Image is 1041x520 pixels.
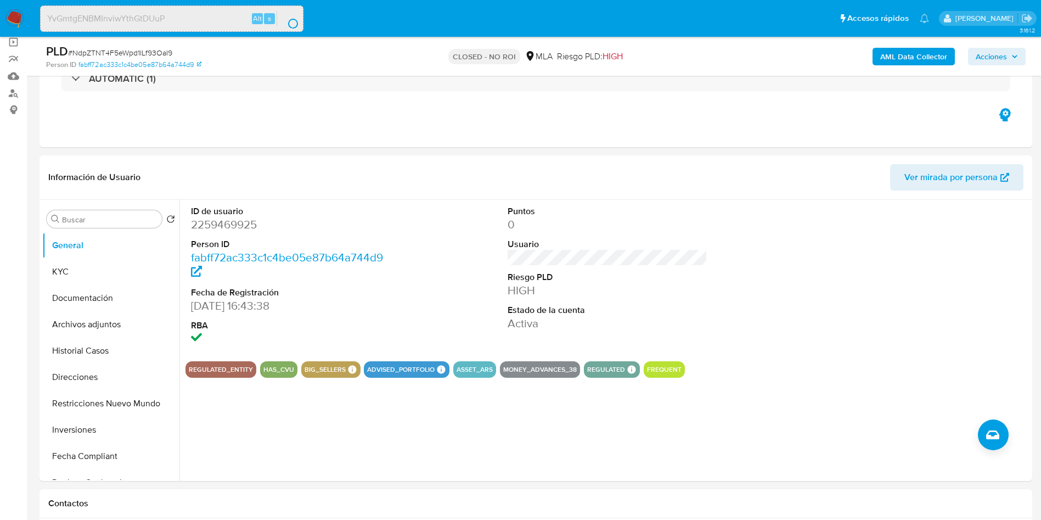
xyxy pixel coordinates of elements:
[1020,26,1036,35] span: 3.161.2
[48,498,1023,509] h1: Contactos
[42,469,179,496] button: Devices Geolocation
[42,390,179,417] button: Restricciones Nuevo Mundo
[166,215,175,227] button: Volver al orden por defecto
[42,285,179,311] button: Documentación
[78,60,201,70] a: fabff72ac333c1c4be05e87b64a744d9
[904,164,998,191] span: Ver mirada por persona
[880,48,947,65] b: AML Data Collector
[277,11,299,26] button: search-icon
[191,217,391,232] dd: 2259469925
[873,48,955,65] button: AML Data Collector
[508,217,708,232] dd: 0
[603,50,623,63] span: HIGH
[42,232,179,259] button: General
[448,49,520,64] p: CLOSED - NO ROI
[42,364,179,390] button: Direcciones
[525,51,553,63] div: MLA
[191,249,383,281] a: fabff72ac333c1c4be05e87b64a744d9
[191,238,391,250] dt: Person ID
[51,215,60,223] button: Buscar
[508,205,708,217] dt: Puntos
[46,60,76,70] b: Person ID
[508,283,708,298] dd: HIGH
[955,13,1017,24] p: mariaeugenia.sanchez@mercadolibre.com
[46,42,68,60] b: PLD
[191,205,391,217] dt: ID de usuario
[890,164,1023,191] button: Ver mirada por persona
[191,320,391,332] dt: RBA
[508,238,708,250] dt: Usuario
[41,12,303,26] input: Buscar usuario o caso...
[61,66,1010,91] div: AUTOMATIC (1)
[42,417,179,443] button: Inversiones
[42,311,179,338] button: Archivos adjuntos
[847,13,909,24] span: Accesos rápidos
[191,298,391,314] dd: [DATE] 16:43:38
[68,47,172,58] span: # NdpZTNT4F5eWpd1lLf93OaI9
[920,14,929,23] a: Notificaciones
[62,215,157,225] input: Buscar
[968,48,1026,65] button: Acciones
[42,338,179,364] button: Historial Casos
[253,13,262,24] span: Alt
[557,51,623,63] span: Riesgo PLD:
[191,287,391,299] dt: Fecha de Registración
[42,259,179,285] button: KYC
[508,316,708,331] dd: Activa
[508,271,708,283] dt: Riesgo PLD
[1021,13,1033,24] a: Salir
[89,72,156,85] h3: AUTOMATIC (1)
[976,48,1007,65] span: Acciones
[42,443,179,469] button: Fecha Compliant
[508,304,708,316] dt: Estado de la cuenta
[48,172,140,183] h1: Información de Usuario
[268,13,271,24] span: s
